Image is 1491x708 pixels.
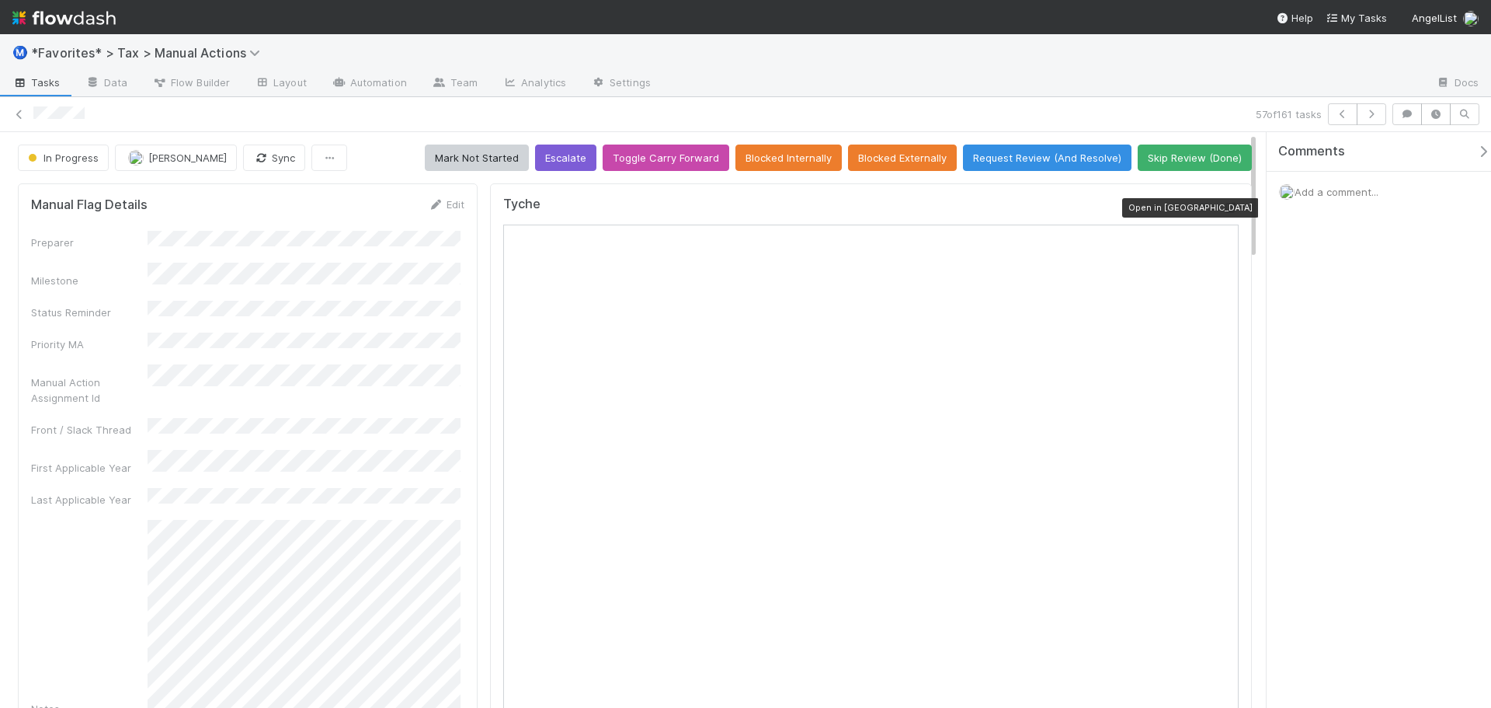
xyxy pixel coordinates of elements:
h5: Manual Flag Details [31,197,148,213]
a: Layout [242,71,319,96]
button: Toggle Carry Forward [603,145,729,171]
button: Request Review (And Resolve) [963,145,1131,171]
button: Mark Not Started [425,145,529,171]
a: My Tasks [1326,10,1387,26]
span: Add a comment... [1295,186,1378,198]
h5: Tyche [503,197,540,212]
button: Skip Review (Done) [1138,145,1252,171]
a: Flow Builder [140,71,242,96]
button: Sync [243,145,305,171]
a: Team [419,71,490,96]
span: Comments [1278,144,1345,159]
a: Data [73,71,140,96]
div: Manual Action Assignment Id [31,375,148,406]
div: Last Applicable Year [31,492,148,507]
div: Front / Slack Thread [31,422,148,438]
button: [PERSON_NAME] [115,145,237,171]
a: Automation [319,71,419,96]
a: Edit [428,198,464,211]
span: Tasks [12,75,61,90]
a: Analytics [490,71,579,96]
a: Settings [579,71,663,96]
img: avatar_e41e7ae5-e7d9-4d8d-9f56-31b0d7a2f4fd.png [128,150,144,166]
span: AngelList [1412,12,1457,24]
button: Blocked Externally [848,145,957,171]
span: 57 of 161 tasks [1256,106,1322,122]
div: Status Reminder [31,305,148,320]
img: avatar_37569647-1c78-4889-accf-88c08d42a236.png [1279,184,1295,200]
div: Preparer [31,235,148,250]
div: Milestone [31,273,148,288]
div: Priority MA [31,337,148,352]
span: [PERSON_NAME] [148,152,227,164]
div: First Applicable Year [31,460,148,476]
div: Help [1276,10,1313,26]
button: Blocked Internally [735,145,842,171]
span: My Tasks [1326,12,1387,24]
span: *Favorites* > Tax > Manual Actions [31,45,268,61]
a: Docs [1423,71,1491,96]
button: Escalate [535,145,596,171]
img: logo-inverted-e16ddd16eac7371096b0.svg [12,5,116,31]
span: Flow Builder [152,75,230,90]
img: avatar_37569647-1c78-4889-accf-88c08d42a236.png [1463,11,1479,26]
span: Ⓜ️ [12,46,28,59]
